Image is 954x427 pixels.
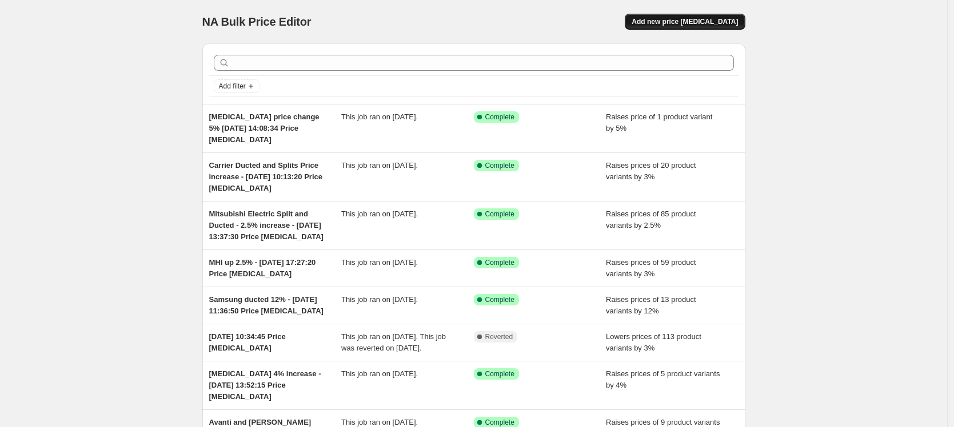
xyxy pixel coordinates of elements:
[202,15,312,28] span: NA Bulk Price Editor
[209,258,316,278] span: MHI up 2.5% - [DATE] 17:27:20 Price [MEDICAL_DATA]
[219,82,246,91] span: Add filter
[341,369,418,378] span: This job ran on [DATE].
[341,418,418,426] span: This job ran on [DATE].
[341,210,418,218] span: This job ran on [DATE].
[485,210,514,219] span: Complete
[485,418,514,427] span: Complete
[485,295,514,304] span: Complete
[209,112,320,144] span: [MEDICAL_DATA] price change 5% [DATE] 14:08:34 Price [MEDICAL_DATA]
[341,332,446,352] span: This job ran on [DATE]. This job was reverted on [DATE].
[341,161,418,170] span: This job ran on [DATE].
[214,79,260,93] button: Add filter
[485,112,514,122] span: Complete
[606,161,696,181] span: Raises prices of 20 product variants by 3%
[485,332,513,341] span: Reverted
[606,210,696,229] span: Raises prices of 85 product variants by 2.5%
[341,295,418,304] span: This job ran on [DATE].
[209,161,322,192] span: Carrier Ducted and Splits Price increase - [DATE] 10:13:20 Price [MEDICAL_DATA]
[606,332,701,352] span: Lowers prices of 113 product variants by 3%
[606,258,696,278] span: Raises prices of 59 product variants by 3%
[209,295,324,315] span: Samsung ducted 12% - [DATE] 11:36:50 Price [MEDICAL_DATA]
[625,14,745,30] button: Add new price [MEDICAL_DATA]
[209,210,324,241] span: Mitsubishi Electric Split and Ducted - 2.5% increase - [DATE] 13:37:30 Price [MEDICAL_DATA]
[485,161,514,170] span: Complete
[485,369,514,378] span: Complete
[209,332,286,352] span: [DATE] 10:34:45 Price [MEDICAL_DATA]
[606,112,712,132] span: Raises price of 1 product variant by 5%
[341,258,418,267] span: This job ran on [DATE].
[485,258,514,267] span: Complete
[606,295,696,315] span: Raises prices of 13 product variants by 12%
[341,112,418,121] span: This job ran on [DATE].
[209,369,321,401] span: [MEDICAL_DATA] 4% increase - [DATE] 13:52:15 Price [MEDICAL_DATA]
[606,369,720,389] span: Raises prices of 5 product variants by 4%
[632,17,738,26] span: Add new price [MEDICAL_DATA]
